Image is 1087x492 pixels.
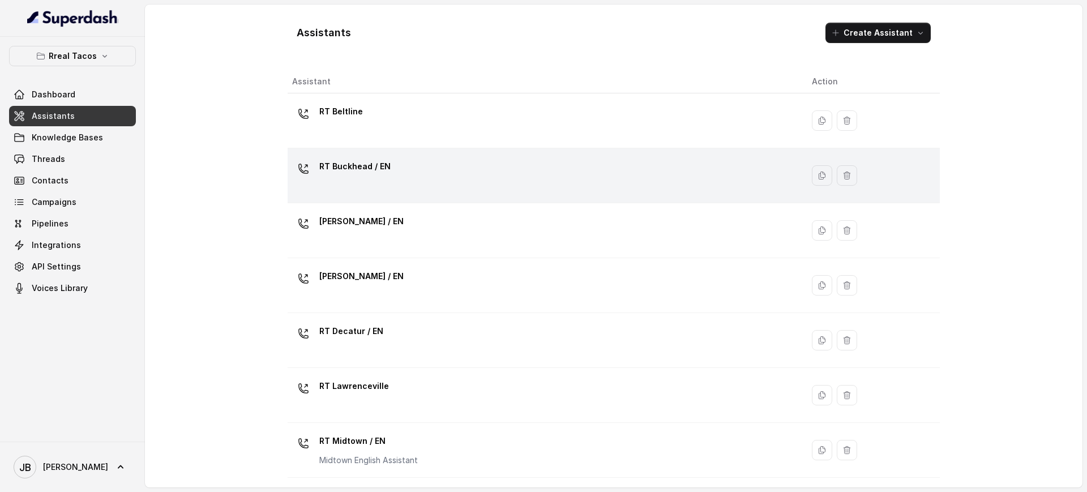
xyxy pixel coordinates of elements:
[32,261,81,272] span: API Settings
[803,70,940,93] th: Action
[9,235,136,255] a: Integrations
[319,455,418,466] p: Midtown English Assistant
[319,377,389,395] p: RT Lawrenceville
[9,46,136,66] button: Rreal Tacos
[319,157,391,176] p: RT Buckhead / EN
[9,213,136,234] a: Pipelines
[9,149,136,169] a: Threads
[32,218,69,229] span: Pipelines
[319,432,418,450] p: RT Midtown / EN
[297,24,351,42] h1: Assistants
[319,102,363,121] p: RT Beltline
[9,256,136,277] a: API Settings
[9,192,136,212] a: Campaigns
[43,461,108,473] span: [PERSON_NAME]
[288,70,803,93] th: Assistant
[319,322,383,340] p: RT Decatur / EN
[32,196,76,208] span: Campaigns
[49,49,97,63] p: Rreal Tacos
[32,175,69,186] span: Contacts
[32,89,75,100] span: Dashboard
[9,106,136,126] a: Assistants
[9,278,136,298] a: Voices Library
[319,212,404,230] p: [PERSON_NAME] / EN
[32,110,75,122] span: Assistants
[27,9,118,27] img: light.svg
[32,283,88,294] span: Voices Library
[9,84,136,105] a: Dashboard
[319,267,404,285] p: [PERSON_NAME] / EN
[32,153,65,165] span: Threads
[825,23,931,43] button: Create Assistant
[9,127,136,148] a: Knowledge Bases
[19,461,31,473] text: JB
[9,170,136,191] a: Contacts
[32,132,103,143] span: Knowledge Bases
[9,451,136,483] a: [PERSON_NAME]
[32,239,81,251] span: Integrations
